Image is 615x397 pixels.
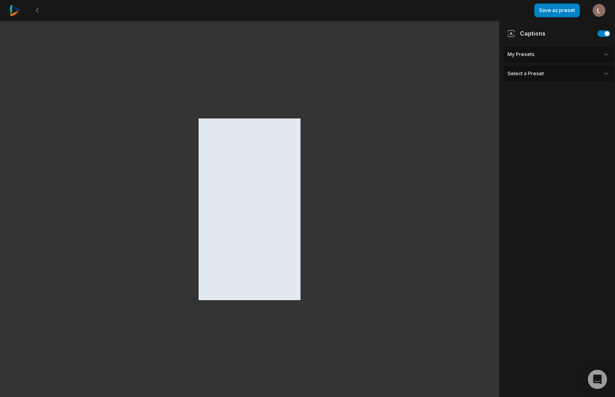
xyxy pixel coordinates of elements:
div: Select a Preset [502,65,615,82]
button: Save as preset [534,4,580,17]
img: reap [10,5,20,16]
div: My Presets [502,46,615,63]
div: Open Intercom Messenger [588,370,607,389]
div: Captions [507,29,545,38]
